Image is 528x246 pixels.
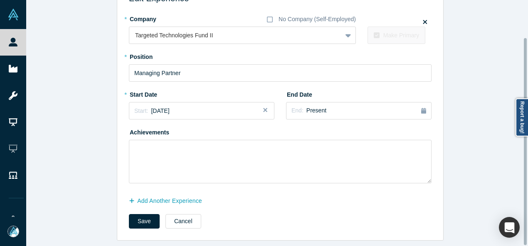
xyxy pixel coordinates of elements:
[129,214,160,229] button: Save
[383,31,419,40] div: Make Primary
[129,64,432,82] input: Sales Manager
[279,15,356,24] div: No Company (Self-Employed)
[7,226,19,237] img: Mia Scott's Account
[129,88,175,99] label: Start Date
[306,107,326,114] span: Present
[286,102,432,119] button: End:Present
[129,194,211,208] button: Add Another Experience
[7,9,19,20] img: Alchemist Vault Logo
[291,107,303,114] span: End:
[129,125,175,137] label: Achievements
[129,102,274,119] button: Start:[DATE]
[286,88,333,99] label: End Date
[262,102,274,119] button: Close
[516,98,528,136] a: Report a bug!
[165,214,201,229] button: Cancel
[129,50,175,61] label: Position
[134,107,148,114] span: Start:
[151,107,169,114] span: [DATE]
[129,12,175,24] label: Company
